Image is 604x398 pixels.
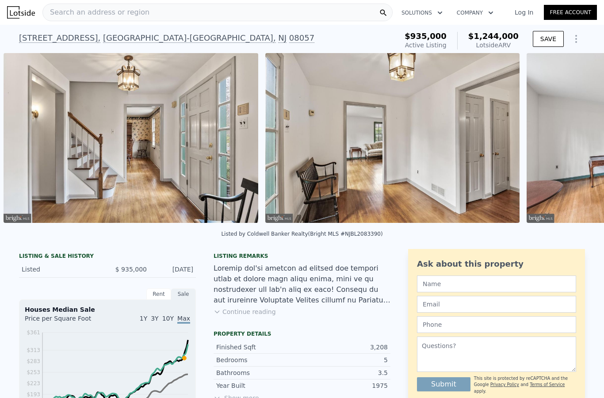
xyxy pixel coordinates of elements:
tspan: $223 [27,380,40,387]
div: Listing remarks [214,253,390,260]
div: 3.5 [302,368,388,377]
button: Continue reading [214,307,276,316]
div: Houses Median Sale [25,305,190,314]
div: 5 [302,356,388,364]
div: 3,208 [302,343,388,352]
span: 10Y [162,315,174,322]
button: SAVE [533,31,564,47]
input: Phone [417,316,576,333]
div: 1975 [302,381,388,390]
img: Sale: 151731486 Parcel: 64698121 [265,53,520,223]
a: Log In [504,8,544,17]
div: Finished Sqft [216,343,302,352]
div: Listed [22,265,100,274]
tspan: $313 [27,347,40,353]
a: Free Account [544,5,597,20]
span: Search an address or region [43,7,149,18]
input: Email [417,296,576,313]
div: [DATE] [154,265,193,274]
img: Sale: 151731486 Parcel: 64698121 [4,53,258,223]
div: Rent [146,288,171,300]
img: Lotside [7,6,35,19]
tspan: $193 [27,391,40,398]
div: Year Built [216,381,302,390]
div: LISTING & SALE HISTORY [19,253,196,261]
tspan: $361 [27,329,40,336]
button: Submit [417,377,470,391]
button: Company [450,5,501,21]
div: Bathrooms [216,368,302,377]
span: 1Y [140,315,147,322]
tspan: $283 [27,358,40,364]
a: Privacy Policy [490,382,519,387]
div: Loremip dol'si ametcon ad elitsed doe tempori utlab et dolore magn aliqu enima, mini ve qu nostru... [214,263,390,306]
div: Sale [171,288,196,300]
span: Max [177,315,190,324]
div: Lotside ARV [468,41,519,50]
div: Property details [214,330,390,337]
input: Name [417,276,576,292]
button: Solutions [394,5,450,21]
div: Bedrooms [216,356,302,364]
span: $1,244,000 [468,31,519,41]
div: This site is protected by reCAPTCHA and the Google and apply. [474,375,576,394]
button: Show Options [567,30,585,48]
a: Terms of Service [530,382,565,387]
span: $ 935,000 [115,266,147,273]
div: Price per Square Foot [25,314,107,328]
span: $935,000 [405,31,447,41]
tspan: $253 [27,369,40,375]
span: Active Listing [405,42,447,49]
span: 3Y [151,315,158,322]
div: Listed by Coldwell Banker Realty (Bright MLS #NJBL2083390) [221,231,382,237]
div: Ask about this property [417,258,576,270]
